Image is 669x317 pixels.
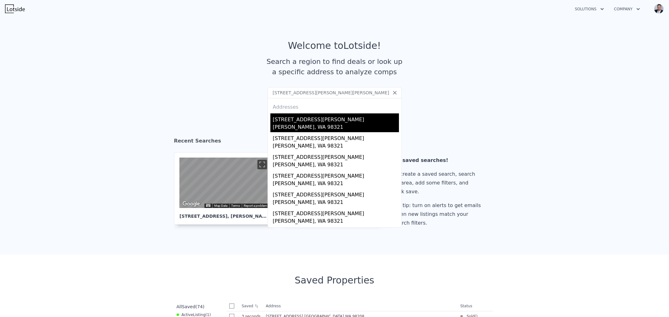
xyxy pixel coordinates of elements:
[179,158,269,208] div: Map
[206,204,210,207] button: Keyboard shortcuts
[273,170,399,180] div: [STREET_ADDRESS][PERSON_NAME]
[174,275,495,286] div: Saved Properties
[258,160,267,169] button: Toggle fullscreen view
[393,170,483,196] div: To create a saved search, search an area, add some filters, and click save.
[264,56,405,77] div: Search a region to find deals or look up a specific address to analyze comps
[5,4,25,13] img: Lotside
[174,132,495,152] div: Recent Searches
[263,301,458,311] th: Address
[181,200,202,208] a: Open this area in Google Maps (opens a new window)
[268,87,402,98] input: Search an address or region...
[458,301,493,311] th: Status
[244,204,267,207] a: Report a problem
[273,161,399,170] div: [PERSON_NAME], WA 98321
[179,208,269,219] div: [STREET_ADDRESS] , [PERSON_NAME][GEOGRAPHIC_DATA]
[273,151,399,161] div: [STREET_ADDRESS][PERSON_NAME]
[273,123,399,132] div: [PERSON_NAME], WA 98321
[193,313,206,317] span: Listing
[179,158,269,208] div: Street View
[181,200,202,208] img: Google
[214,204,227,208] button: Map Data
[273,226,399,236] div: Xxx S [PERSON_NAME] St
[231,204,240,207] a: Terms (opens in new tab)
[270,98,399,113] div: Addresses
[393,156,483,165] div: No saved searches!
[273,189,399,199] div: [STREET_ADDRESS][PERSON_NAME]
[174,152,279,225] a: Map [STREET_ADDRESS], [PERSON_NAME][GEOGRAPHIC_DATA]
[273,199,399,207] div: [PERSON_NAME], WA 98321
[273,180,399,189] div: [PERSON_NAME], WA 98321
[654,4,664,14] img: avatar
[273,132,399,142] div: [STREET_ADDRESS][PERSON_NAME]
[273,217,399,226] div: [PERSON_NAME], WA 98321
[273,142,399,151] div: [PERSON_NAME], WA 98321
[273,113,399,123] div: [STREET_ADDRESS][PERSON_NAME]
[177,304,204,310] div: All ( 74 )
[393,201,483,227] div: Pro tip: turn on alerts to get emails when new listings match your search filters.
[609,3,645,15] button: Company
[273,207,399,217] div: [STREET_ADDRESS][PERSON_NAME]
[288,40,381,51] div: Welcome to Lotside !
[570,3,609,15] button: Solutions
[239,301,263,311] th: Saved
[182,304,195,309] span: Saved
